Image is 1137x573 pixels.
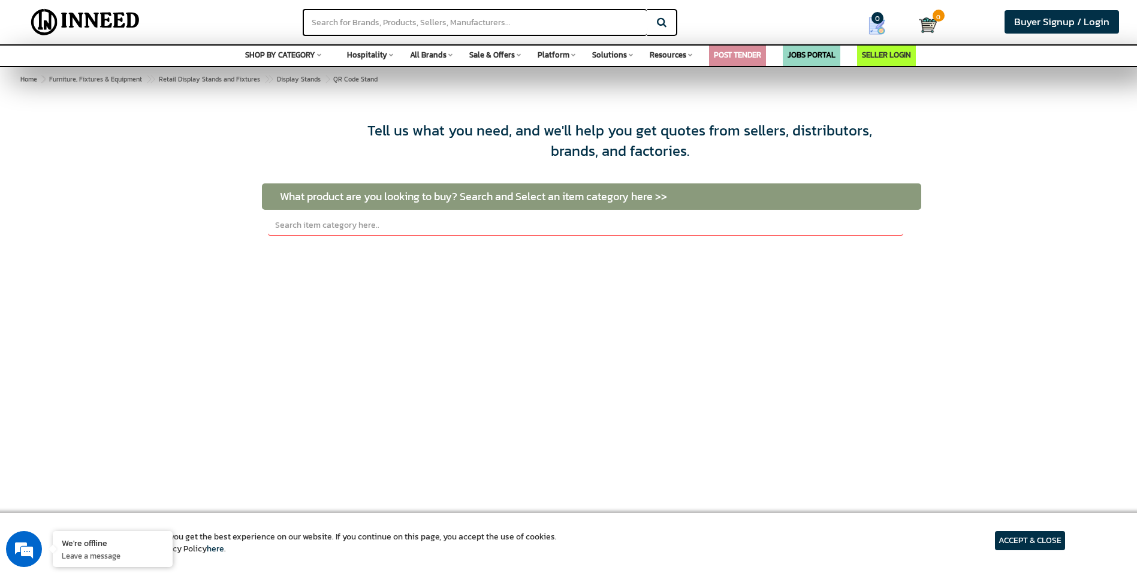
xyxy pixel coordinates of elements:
[18,72,40,86] a: Home
[871,12,883,24] span: 0
[364,120,876,162] div: Tell us what you need, and we'll help you get quotes from sellers, distributors, brands, and fact...
[845,12,918,40] a: my Quotes 0
[146,72,152,86] span: >
[277,74,321,84] span: Display Stands
[262,183,921,210] td: What product are you looking to buy? Search and Select an item category here >>
[72,531,557,555] article: We use cookies to ensure you get the best experience on our website. If you continue on this page...
[156,72,263,86] a: Retail Display Stands and Fixtures
[49,74,142,84] span: Furniture, Fixtures & Equipment
[1014,14,1109,29] span: Buyer Signup / Login
[347,49,387,61] span: Hospitality
[995,531,1065,550] article: ACCEPT & CLOSE
[62,537,164,548] div: We're offline
[862,49,911,61] a: SELLER LOGIN
[919,12,930,38] a: Cart 0
[21,7,150,37] img: Inneed.Market
[788,49,836,61] a: JOBS PORTAL
[325,72,331,86] span: >
[275,72,323,86] a: Display Stands
[410,49,447,61] span: All Brands
[47,74,378,84] span: QR Code Stand
[919,16,937,34] img: Cart
[538,49,569,61] span: Platform
[592,49,627,61] span: Solutions
[264,72,270,86] span: >
[1005,10,1119,34] a: Buyer Signup / Login
[268,215,903,236] input: Search item category here..
[469,49,515,61] span: Sale & Offers
[868,17,886,35] img: Show My Quotes
[159,74,260,84] span: Retail Display Stands and Fixtures
[62,550,164,561] p: Leave a message
[933,10,945,22] span: 0
[303,9,647,36] input: Search for Brands, Products, Sellers, Manufacturers...
[650,49,686,61] span: Resources
[245,49,315,61] span: SHOP BY CATEGORY
[207,542,224,555] a: here
[41,74,45,84] span: >
[47,72,144,86] a: Furniture, Fixtures & Equipment
[714,49,761,61] a: POST TENDER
